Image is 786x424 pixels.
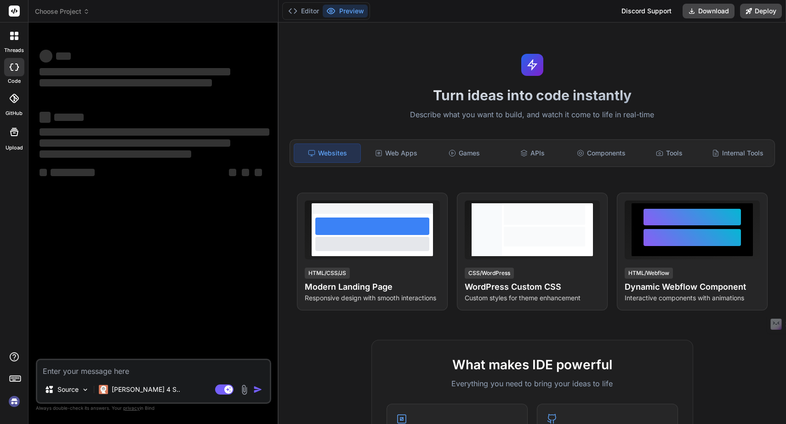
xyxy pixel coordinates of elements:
[465,293,600,303] p: Custom styles for theme enhancement
[239,384,250,395] img: attachment
[99,385,108,394] img: Claude 4 Sonnet
[636,143,703,163] div: Tools
[363,143,429,163] div: Web Apps
[36,404,271,413] p: Always double-check its answers. Your in Bind
[6,144,23,152] label: Upload
[81,386,89,394] img: Pick Models
[8,77,21,85] label: code
[40,139,230,147] span: ‌
[4,46,24,54] label: threads
[40,128,269,136] span: ‌
[323,5,368,17] button: Preview
[40,150,191,158] span: ‌
[305,268,350,279] div: HTML/CSS/JS
[40,68,230,75] span: ‌
[253,385,262,394] img: icon
[387,355,678,374] h2: What makes IDE powerful
[57,385,79,394] p: Source
[431,143,498,163] div: Games
[740,4,782,18] button: Deploy
[683,4,735,18] button: Download
[229,169,236,176] span: ‌
[704,143,771,163] div: Internal Tools
[387,378,678,389] p: Everything you need to bring your ideas to life
[6,394,22,409] img: signin
[284,87,780,103] h1: Turn ideas into code instantly
[40,169,47,176] span: ‌
[616,4,677,18] div: Discord Support
[625,268,673,279] div: HTML/Webflow
[51,169,95,176] span: ‌
[56,52,71,60] span: ‌
[54,114,84,121] span: ‌
[305,281,440,293] h4: Modern Landing Page
[285,5,323,17] button: Editor
[305,293,440,303] p: Responsive design with smooth interactions
[6,109,23,117] label: GitHub
[40,112,51,123] span: ‌
[40,79,212,86] span: ‌
[625,281,760,293] h4: Dynamic Webflow Component
[500,143,566,163] div: APIs
[35,7,90,16] span: Choose Project
[255,169,262,176] span: ‌
[40,50,52,63] span: ‌
[284,109,780,121] p: Describe what you want to build, and watch it come to life in real-time
[465,281,600,293] h4: WordPress Custom CSS
[625,293,760,303] p: Interactive components with animations
[568,143,634,163] div: Components
[112,385,180,394] p: [PERSON_NAME] 4 S..
[294,143,361,163] div: Websites
[123,405,140,411] span: privacy
[242,169,249,176] span: ‌
[465,268,514,279] div: CSS/WordPress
